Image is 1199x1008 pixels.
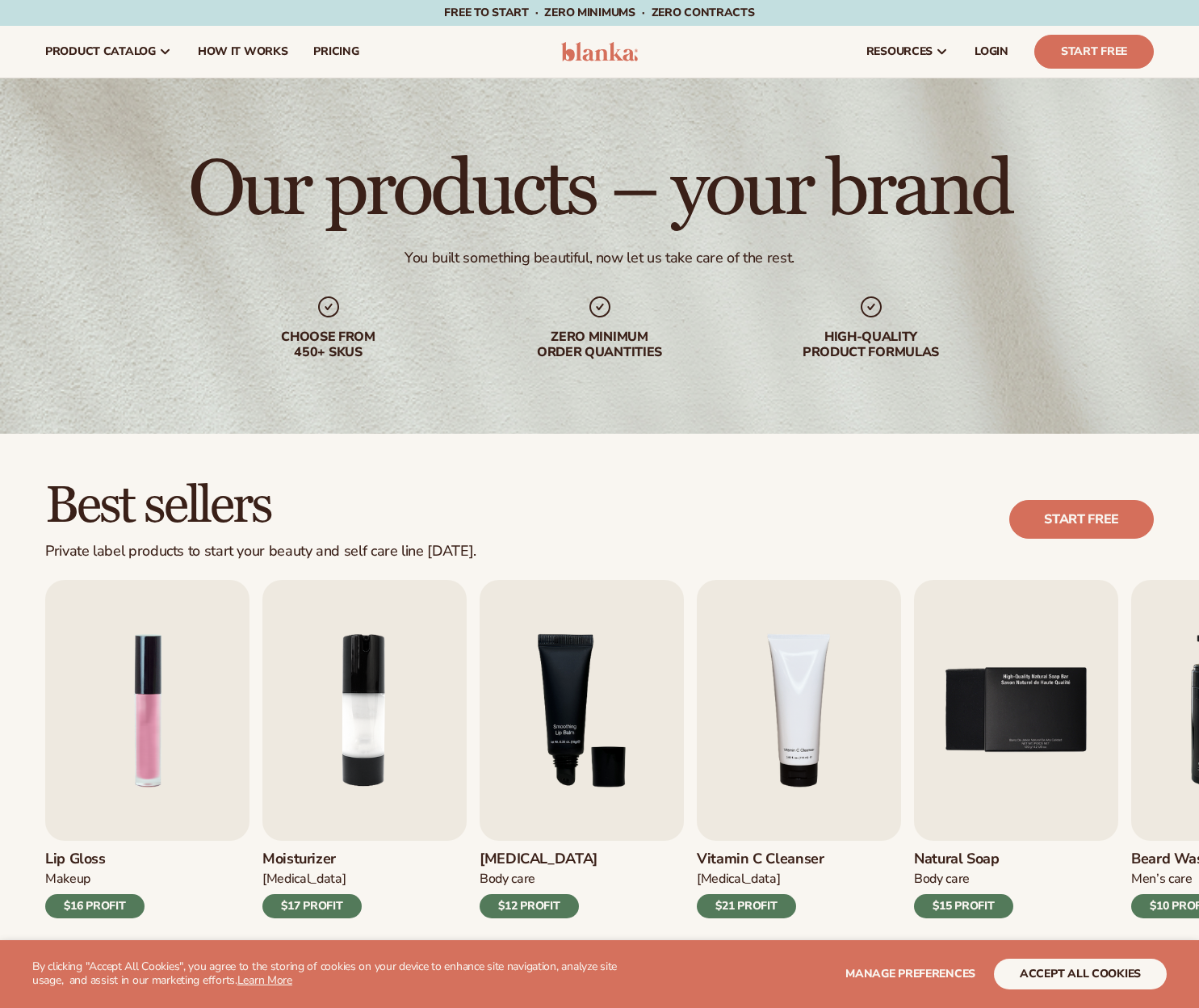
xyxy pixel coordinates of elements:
[480,580,684,918] a: 3 / 9
[45,894,145,918] div: $16 PROFIT
[45,45,156,58] span: product catalog
[198,45,288,58] span: How It Works
[262,580,467,918] a: 2 / 9
[853,26,962,78] a: resources
[300,26,371,78] a: pricing
[262,871,362,888] div: [MEDICAL_DATA]
[480,894,579,918] div: $12 PROFIT
[994,959,1167,989] button: accept all cookies
[914,580,1118,918] a: 5 / 9
[313,45,358,58] span: pricing
[45,543,476,561] div: Private label products to start your beauty and self care line [DATE].
[845,966,975,981] span: Manage preferences
[444,5,754,20] span: Free to start · ZERO minimums · ZERO contracts
[45,580,249,918] a: 1 / 9
[480,871,597,888] div: Body Care
[914,894,1013,918] div: $15 PROFIT
[32,26,185,78] a: product catalog
[866,45,933,58] span: resources
[697,894,796,918] div: $21 PROFIT
[697,850,824,868] h3: Vitamin C Cleanser
[45,850,145,868] h3: Lip Gloss
[561,42,638,61] img: logo
[237,972,292,988] a: Learn More
[768,330,975,360] div: High-quality product formulas
[185,26,301,78] a: How It Works
[32,960,642,988] p: By clicking "Accept All Cookies", you agree to the storing of cookies on your device to enhance s...
[262,894,362,918] div: $17 PROFIT
[45,871,145,888] div: Makeup
[697,580,901,918] a: 4 / 9
[845,959,975,989] button: Manage preferences
[975,45,1008,58] span: LOGIN
[497,330,703,360] div: Zero minimum order quantities
[480,850,597,868] h3: [MEDICAL_DATA]
[1009,500,1154,539] a: Start free
[697,871,824,888] div: [MEDICAL_DATA]
[225,330,432,360] div: Choose from 450+ Skus
[405,249,794,267] div: You built something beautiful, now let us take care of the rest.
[914,850,1013,868] h3: Natural Soap
[1034,35,1154,69] a: Start Free
[962,26,1021,78] a: LOGIN
[262,850,362,868] h3: Moisturizer
[45,479,476,533] h2: Best sellers
[188,152,1011,229] h1: Our products – your brand
[914,871,1013,888] div: Body Care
